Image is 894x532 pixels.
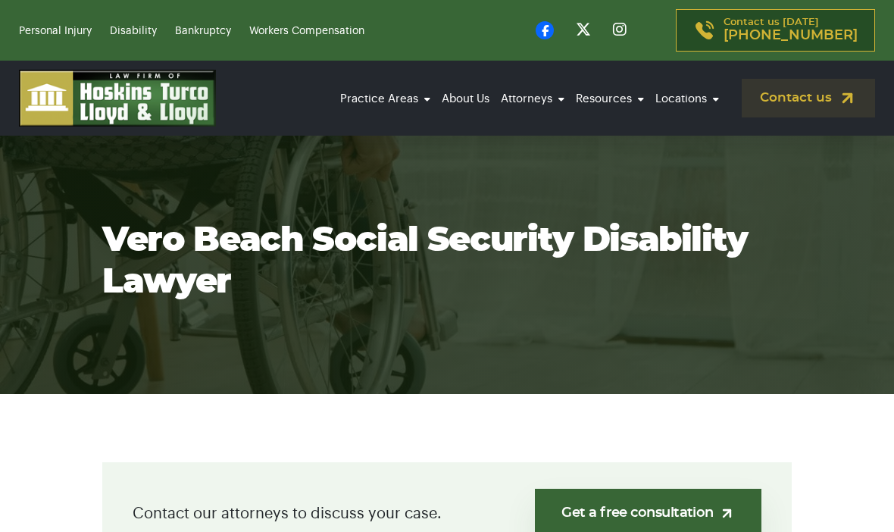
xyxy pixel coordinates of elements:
span: [PHONE_NUMBER] [724,28,858,43]
img: logo [19,70,216,127]
a: Contact us [742,79,875,117]
h1: Vero Beach Social Security Disability Lawyer [102,220,792,303]
a: Locations [652,78,723,120]
img: arrow-up-right-light.svg [719,505,735,521]
a: Workers Compensation [249,26,364,36]
p: Contact us [DATE] [724,17,858,43]
a: Personal Injury [19,26,92,36]
a: Bankruptcy [175,26,231,36]
a: Disability [110,26,157,36]
a: Attorneys [497,78,568,120]
a: Resources [572,78,648,120]
a: Contact us [DATE][PHONE_NUMBER] [676,9,875,52]
a: Practice Areas [336,78,434,120]
a: About Us [438,78,493,120]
